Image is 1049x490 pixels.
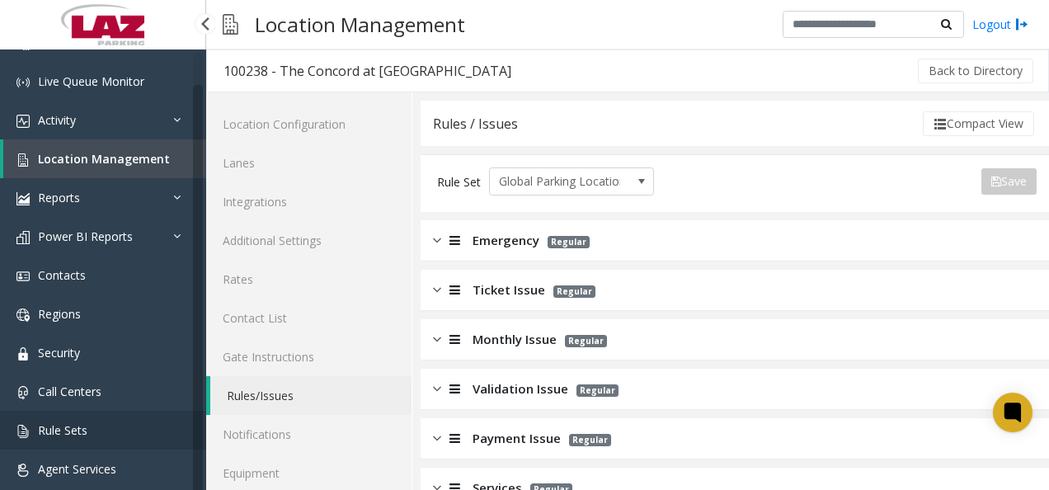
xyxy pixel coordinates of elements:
span: Contacts [38,267,86,283]
button: Back to Directory [918,59,1033,83]
img: closed [433,231,441,250]
span: Location Management [38,151,170,167]
a: Contact List [206,299,412,337]
a: Integrations [206,182,412,221]
span: Regular [548,236,590,248]
span: Live Queue Monitor [38,73,144,89]
a: Lanes [206,144,412,182]
span: Global Parking Locations [490,168,620,195]
span: Regular [565,335,607,347]
span: Regular [569,434,611,446]
span: Monthly Issue [473,330,557,349]
img: closed [433,280,441,299]
h3: Location Management [247,4,473,45]
a: Rates [206,260,412,299]
div: 100238 - The Concord at [GEOGRAPHIC_DATA] [223,60,511,82]
span: Power BI Reports [38,229,133,244]
span: Rule Sets [38,422,87,438]
a: Location Management [3,139,206,178]
span: Agent Services [38,461,116,477]
img: 'icon' [16,115,30,128]
div: Rule Set [437,167,481,196]
button: Save [981,168,1037,195]
img: 'icon' [16,153,30,167]
img: 'icon' [16,231,30,244]
button: Compact View [923,111,1034,136]
span: Reports [38,190,80,205]
span: Activity [38,112,76,128]
img: 'icon' [16,347,30,360]
img: pageIcon [223,4,238,45]
img: 'icon' [16,386,30,399]
img: 'icon' [16,309,30,322]
img: 'icon' [16,192,30,205]
img: 'icon' [16,270,30,283]
img: 'icon' [16,76,30,89]
a: Logout [972,16,1028,33]
a: Additional Settings [206,221,412,260]
span: Regular [553,285,595,298]
img: 'icon' [16,425,30,438]
img: closed [433,429,441,448]
span: Ticket Issue [473,280,545,299]
span: Payment Issue [473,429,561,448]
img: closed [433,379,441,398]
a: Rules/Issues [210,376,412,415]
img: 'icon' [16,464,30,477]
img: closed [433,330,441,349]
div: Rules / Issues [433,113,518,134]
span: Emergency [473,231,539,250]
a: Notifications [206,415,412,454]
a: Gate Instructions [206,337,412,376]
span: Validation Issue [473,379,568,398]
span: Regular [576,384,619,397]
a: Location Configuration [206,105,412,144]
span: Call Centers [38,384,101,399]
span: Security [38,345,80,360]
span: Regions [38,306,81,322]
img: logout [1015,16,1028,33]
